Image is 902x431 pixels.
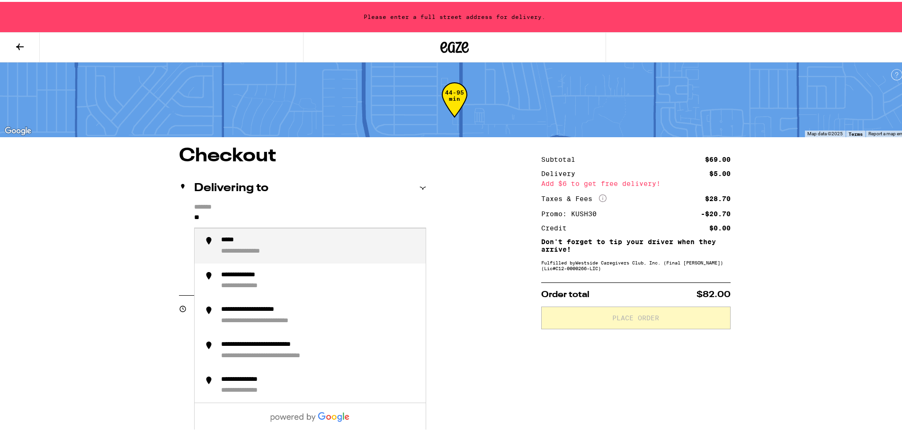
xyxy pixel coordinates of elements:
[541,289,589,297] span: Order total
[612,313,659,319] span: Place Order
[697,289,731,297] span: $82.00
[541,305,731,327] button: Place Order
[442,88,467,123] div: 44-95 min
[6,7,68,14] span: Hi. Need any help?
[705,154,731,161] div: $69.00
[541,223,573,229] div: Credit
[541,258,731,269] div: Fulfilled by Westside Caregivers Club, Inc. (Final [PERSON_NAME]) (Lic# C12-0000266-LIC )
[541,236,731,251] p: Don't forget to tip your driver when they arrive!
[541,168,582,175] div: Delivery
[179,145,426,164] h1: Checkout
[194,181,268,192] h2: Delivering to
[541,154,582,161] div: Subtotal
[2,123,34,135] img: Google
[541,178,731,185] div: Add $6 to get free delivery!
[541,209,603,215] div: Promo: KUSH30
[709,223,731,229] div: $0.00
[701,209,731,215] div: -$20.70
[709,168,731,175] div: $5.00
[541,193,607,201] div: Taxes & Fees
[2,123,34,135] a: Open this area in Google Maps (opens a new window)
[848,129,863,135] a: Terms
[705,194,731,200] div: $28.70
[807,129,843,134] span: Map data ©2025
